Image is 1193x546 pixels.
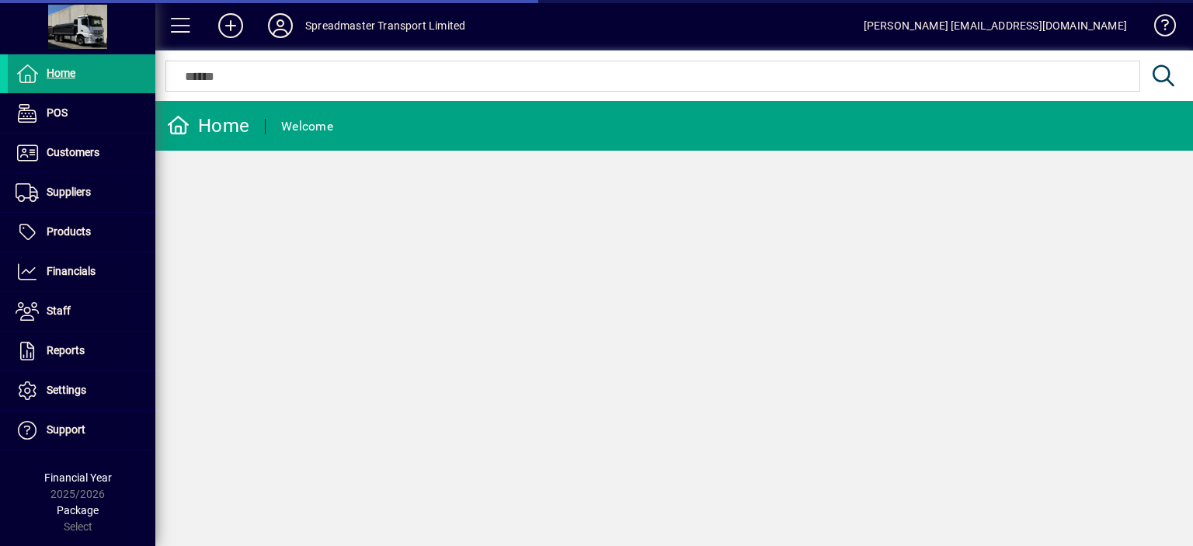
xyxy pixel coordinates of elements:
[256,12,305,40] button: Profile
[47,67,75,79] span: Home
[281,114,333,139] div: Welcome
[57,504,99,516] span: Package
[44,471,112,484] span: Financial Year
[206,12,256,40] button: Add
[8,94,155,133] a: POS
[8,173,155,212] a: Suppliers
[305,13,465,38] div: Spreadmaster Transport Limited
[47,146,99,158] span: Customers
[47,106,68,119] span: POS
[47,423,85,436] span: Support
[864,13,1127,38] div: [PERSON_NAME] [EMAIL_ADDRESS][DOMAIN_NAME]
[47,265,96,277] span: Financials
[1143,3,1174,54] a: Knowledge Base
[8,371,155,410] a: Settings
[167,113,249,138] div: Home
[8,292,155,331] a: Staff
[47,384,86,396] span: Settings
[8,252,155,291] a: Financials
[47,344,85,356] span: Reports
[8,332,155,370] a: Reports
[47,304,71,317] span: Staff
[8,213,155,252] a: Products
[47,225,91,238] span: Products
[8,134,155,172] a: Customers
[8,411,155,450] a: Support
[47,186,91,198] span: Suppliers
